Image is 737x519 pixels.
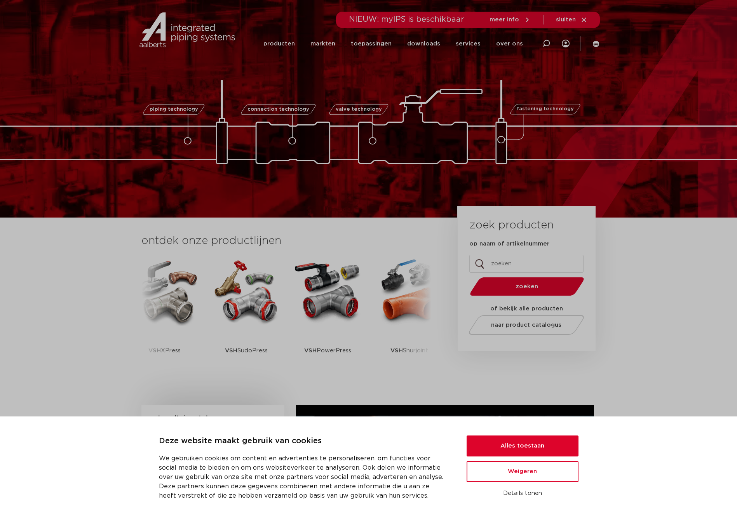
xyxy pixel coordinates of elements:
span: meer info [490,17,519,23]
a: meer info [490,16,531,23]
a: VSHPowerPress [293,256,363,375]
p: Deze website maakt gebruik van cookies [159,435,448,448]
p: PowerPress [304,326,351,375]
a: downloads [407,29,440,59]
nav: Menu [263,29,523,59]
h3: don’t just buy products, buy solutions [153,412,259,459]
h3: zoek producten [469,218,554,233]
span: connection technology [247,107,309,112]
a: toepassingen [351,29,392,59]
input: zoeken [469,255,584,273]
p: SudoPress [225,326,268,375]
span: valve technology [336,107,382,112]
span: sluiten [556,17,576,23]
button: Weigeren [467,461,578,482]
button: Details tonen [467,487,578,500]
button: zoeken [467,277,587,296]
a: services [456,29,481,59]
strong: VSH [390,348,403,354]
strong: VSH [225,348,237,354]
a: naar product catalogus [467,315,586,335]
span: NIEUW: myIPS is beschikbaar [349,16,464,23]
label: op naam of artikelnummer [469,240,549,248]
a: sluiten [556,16,587,23]
span: fastening technology [517,107,574,112]
strong: VSH [148,348,161,354]
a: VSHShurjoint [375,256,444,375]
strong: of bekijk alle producten [490,306,563,312]
p: We gebruiken cookies om content en advertenties te personaliseren, om functies voor social media ... [159,454,448,500]
h3: ontdek onze productlijnen [141,233,431,249]
a: markten [310,29,335,59]
p: Shurjoint [390,326,428,375]
button: Alles toestaan [467,435,578,456]
span: zoeken [490,284,564,289]
strong: VSH [304,348,317,354]
p: XPress [148,326,181,375]
a: over ons [496,29,523,59]
a: producten [263,29,295,59]
span: piping technology [150,107,198,112]
a: VSHXPress [130,256,200,375]
a: VSHSudoPress [211,256,281,375]
span: naar product catalogus [491,322,561,328]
